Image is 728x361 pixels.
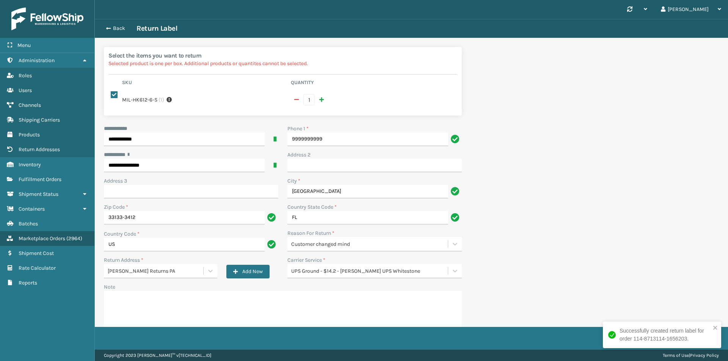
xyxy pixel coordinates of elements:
[19,220,38,227] span: Batches
[19,146,60,153] span: Return Addresses
[104,177,127,185] label: Address 3
[104,203,128,211] label: Zip Code
[291,267,449,275] div: UPS Ground - $14.2 - [PERSON_NAME] UPS Whitestone
[136,24,177,33] h3: Return Label
[158,96,164,104] span: ( 1 )
[19,117,60,123] span: Shipping Carriers
[104,350,211,361] p: Copyright 2023 [PERSON_NAME]™ v [TECHNICAL_ID]
[104,256,143,264] label: Return Address
[287,177,300,185] label: City
[19,87,32,94] span: Users
[19,250,54,256] span: Shipment Cost
[108,267,204,275] div: [PERSON_NAME] Returns PA
[19,206,45,212] span: Containers
[120,79,289,88] th: Sku
[620,327,711,343] div: Successfully created return label for order 114-8713114-1656203.
[108,52,457,59] h2: Select the items you want to return
[287,125,309,133] label: Phone 1
[19,102,41,108] span: Channels
[19,265,56,271] span: Rate Calculator
[11,8,83,30] img: logo
[19,191,58,197] span: Shipment Status
[19,72,32,79] span: Roles
[287,151,311,159] label: Address 2
[289,79,457,88] th: Quantity
[104,230,140,238] label: Country Code
[291,240,449,248] div: Customer changed mind
[17,42,31,48] span: Menu
[104,284,115,290] label: Note
[287,203,337,211] label: Country State Code
[287,256,325,264] label: Carrier Service
[122,96,157,104] label: MIL-HK612-6-S
[19,280,37,286] span: Reports
[108,59,457,67] p: Selected product is one per box. Additional products or quantites cannot be selected.
[713,325,718,332] button: close
[287,229,334,237] label: Reason For Return
[226,265,270,278] button: Add New
[102,25,136,32] button: Back
[19,131,40,138] span: Products
[19,161,41,168] span: Inventory
[19,235,65,242] span: Marketplace Orders
[19,176,61,183] span: Fulfillment Orders
[19,57,55,64] span: Administration
[66,235,82,242] span: ( 2964 )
